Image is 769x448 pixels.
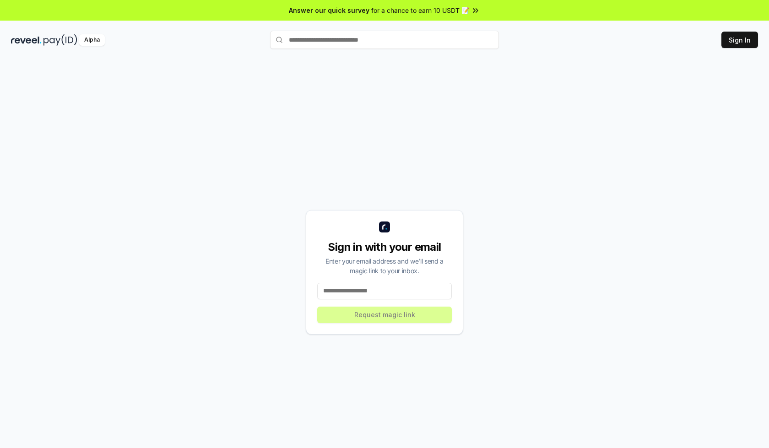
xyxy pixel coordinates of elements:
[371,5,469,15] span: for a chance to earn 10 USDT 📝
[317,240,452,254] div: Sign in with your email
[11,34,42,46] img: reveel_dark
[317,256,452,275] div: Enter your email address and we’ll send a magic link to your inbox.
[379,221,390,232] img: logo_small
[79,34,105,46] div: Alpha
[289,5,369,15] span: Answer our quick survey
[43,34,77,46] img: pay_id
[721,32,758,48] button: Sign In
